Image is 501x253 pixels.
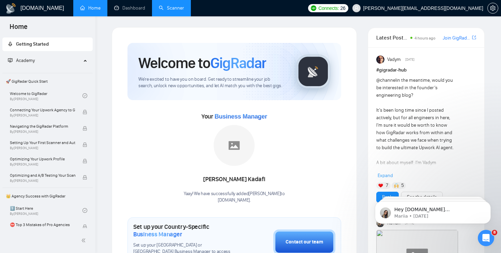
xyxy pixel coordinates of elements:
[10,130,75,134] span: By [PERSON_NAME]
[214,113,267,120] span: Business Manager
[5,3,16,14] img: logo
[311,5,316,11] img: upwork-logo.png
[80,5,101,11] a: homeHome
[114,5,145,11] a: dashboardDashboard
[296,54,330,89] img: gigradar-logo.png
[16,41,49,47] span: Getting Started
[318,4,339,12] span: Connects:
[82,110,87,114] span: lock
[286,238,323,246] div: Contact our team
[10,88,82,103] a: Welcome to GigRadarBy[PERSON_NAME]
[365,187,501,235] iframe: Intercom notifications message
[133,223,239,238] h1: Set up your Country-Specific
[10,221,75,228] span: ⛔ Top 3 Mistakes of Pro Agencies
[10,123,75,130] span: Navigating the GigRadar Platform
[354,6,359,11] span: user
[138,54,266,72] h1: Welcome to
[10,162,75,167] span: By [PERSON_NAME]
[492,230,497,235] span: 8
[214,125,255,166] img: placeholder.png
[82,159,87,163] span: lock
[487,5,498,11] a: setting
[184,191,285,204] div: Yaay! We have successfully added [PERSON_NAME] to
[10,139,75,146] span: Setting Up Your First Scanner and Auto-Bidder
[82,208,87,213] span: check-circle
[376,77,396,83] span: @channel
[138,76,285,89] span: We're excited to have you on board. Get ready to streamline your job search, unlock new opportuni...
[2,37,93,51] li: Getting Started
[184,174,285,185] div: [PERSON_NAME] Kadafi
[210,54,266,72] span: GigRadar
[472,35,476,40] span: export
[82,93,87,98] span: check-circle
[378,173,393,178] span: Expand
[10,107,75,113] span: Connecting Your Upwork Agency to GigRadar
[8,42,13,46] span: rocket
[487,3,498,14] button: setting
[184,197,285,204] p: [DOMAIN_NAME] .
[3,189,92,203] span: 👑 Agency Success with GigRadar
[82,224,87,229] span: lock
[414,36,436,41] span: 4 hours ago
[10,172,75,179] span: Optimizing and A/B Testing Your Scanner for Better Results
[387,56,401,63] span: Vadym
[386,182,388,189] span: 7
[10,203,82,218] a: 1️⃣ Start HereBy[PERSON_NAME]
[8,58,13,63] span: fund-projection-screen
[82,175,87,180] span: lock
[376,33,409,42] span: Latest Posts from the GigRadar Community
[10,113,75,117] span: By [PERSON_NAME]
[10,146,75,150] span: By [PERSON_NAME]
[3,75,92,88] span: 🚀 GigRadar Quick Start
[376,66,476,74] h1: # gigradar-hub
[376,56,384,64] img: Vadym
[478,230,494,246] iframe: Intercom live chat
[82,142,87,147] span: lock
[472,34,476,41] a: export
[401,182,404,189] span: 5
[16,58,35,63] span: Academy
[405,57,414,63] span: [DATE]
[159,5,184,11] a: searchScanner
[378,183,383,188] img: ❤️
[133,231,182,238] span: Business Manager
[394,183,399,188] img: 🙌
[82,126,87,131] span: lock
[30,20,117,120] span: Hey [DOMAIN_NAME][EMAIL_ADDRESS][DOMAIN_NAME], Looks like your Upwork agency [DOMAIN_NAME] ran ou...
[10,156,75,162] span: Optimizing Your Upwork Profile
[30,26,118,32] p: Message from Mariia, sent 2w ago
[8,58,35,63] span: Academy
[201,113,267,120] span: Your
[81,237,88,244] span: double-left
[340,4,346,12] span: 26
[443,34,471,42] a: Join GigRadar Slack Community
[10,179,75,183] span: By [PERSON_NAME]
[4,22,33,36] span: Home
